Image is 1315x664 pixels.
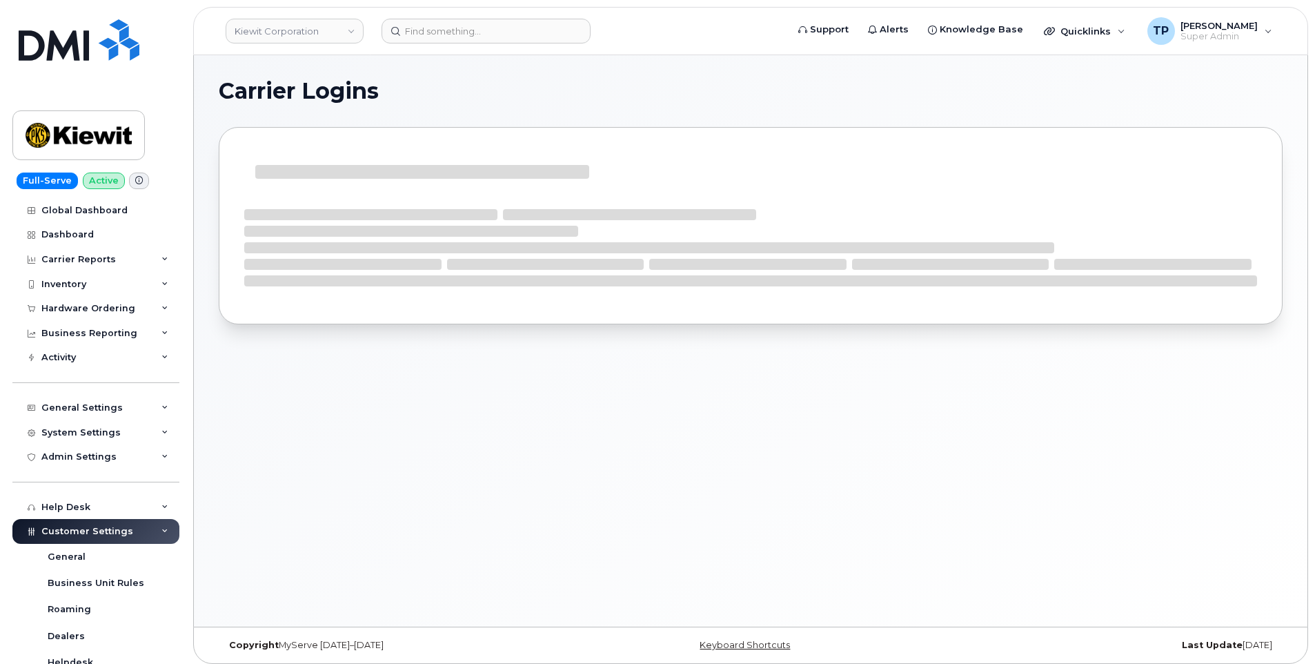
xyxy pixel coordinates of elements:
[928,640,1283,651] div: [DATE]
[700,640,790,650] a: Keyboard Shortcuts
[1182,640,1243,650] strong: Last Update
[219,640,573,651] div: MyServe [DATE]–[DATE]
[229,640,279,650] strong: Copyright
[219,81,379,101] span: Carrier Logins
